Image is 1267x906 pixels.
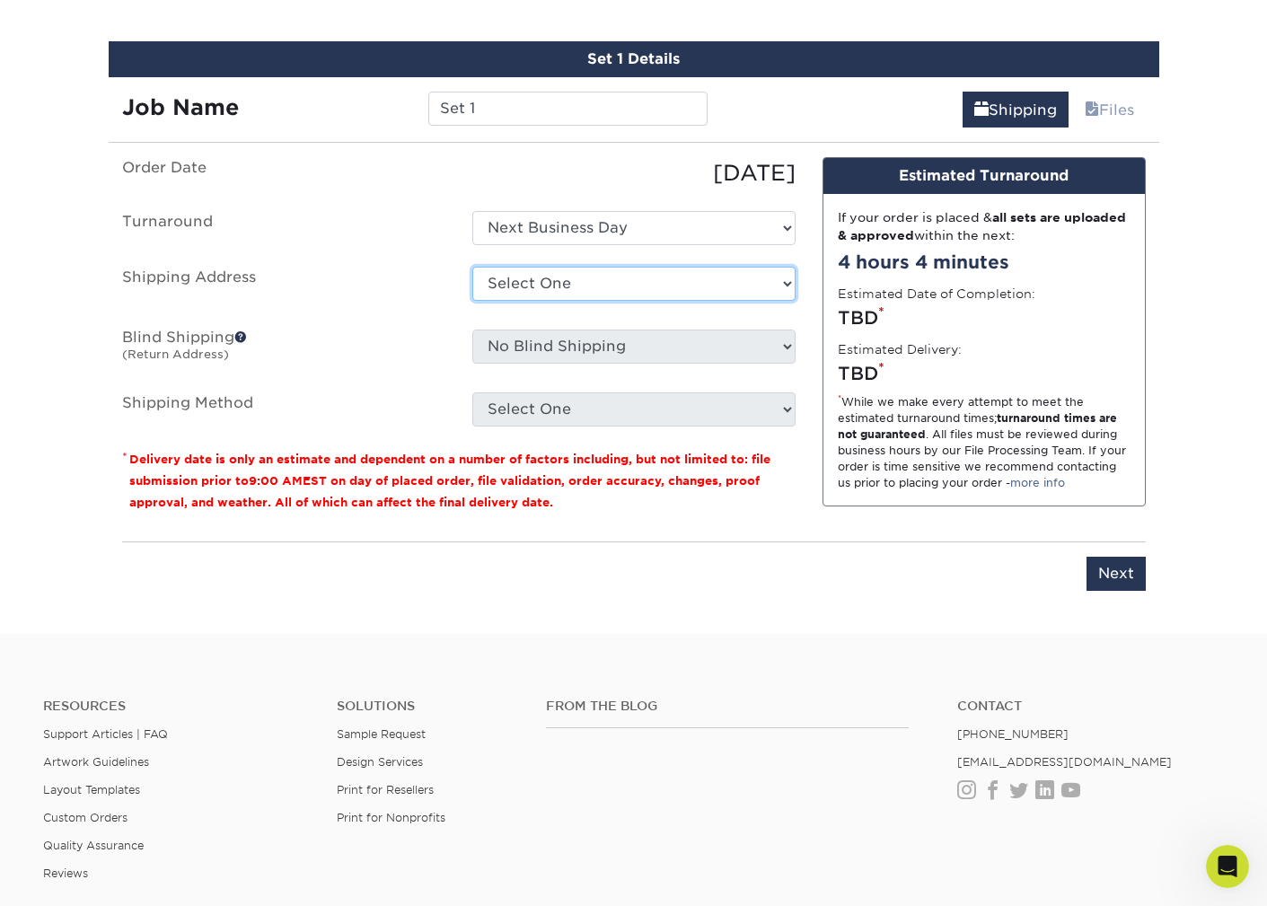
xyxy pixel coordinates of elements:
[43,811,128,824] a: Custom Orders
[51,10,80,39] img: Profile image for JenM
[337,811,445,824] a: Print for Nonprofits
[152,22,236,40] p: Back in 1 hour
[114,588,128,603] button: Start recording
[109,157,459,189] label: Order Date
[43,783,140,796] a: Layout Templates
[15,550,344,581] textarea: Message…
[838,360,1131,387] div: TBD
[546,699,909,714] h4: From the Blog
[249,474,303,488] span: 9:00 AM
[838,285,1035,303] label: Estimated Date of Completion:
[101,10,130,39] img: Profile image for Erica
[838,340,962,358] label: Estimated Delivery:
[43,839,144,852] a: Quality Assurance
[838,394,1131,491] div: While we make every attempt to meet the estimated turnaround times; . All files must be reviewed ...
[129,453,770,509] small: Delivery date is only an estimate and dependent on a number of factors including, but not limited...
[963,92,1069,128] a: Shipping
[122,94,239,120] strong: Job Name
[974,101,989,119] span: shipping
[337,699,520,714] h4: Solutions
[12,7,46,41] button: go back
[43,727,168,741] a: Support Articles | FAQ
[306,581,337,610] button: Send a message…
[1206,845,1249,888] iframe: Intercom live chat
[337,783,434,796] a: Print for Resellers
[823,158,1145,194] div: Estimated Turnaround
[1010,476,1065,489] a: more info
[337,755,423,769] a: Design Services
[109,41,1159,77] div: Set 1 Details
[109,211,459,245] label: Turnaround
[28,588,42,603] button: Emoji picker
[85,588,100,603] button: Upload attachment
[43,755,149,769] a: Artwork Guidelines
[838,411,1117,441] strong: turnaround times are not guaranteed
[76,10,105,39] img: Profile image for Avery
[281,7,315,41] button: Home
[315,7,348,40] div: Close
[957,727,1069,741] a: [PHONE_NUMBER]
[109,392,459,427] label: Shipping Method
[57,588,71,603] button: Gif picker
[1085,101,1099,119] span: files
[957,699,1224,714] a: Contact
[838,249,1131,276] div: 4 hours 4 minutes
[838,304,1131,331] div: TBD
[428,92,708,126] input: Enter a job name
[43,699,310,714] h4: Resources
[122,347,229,361] small: (Return Address)
[957,755,1172,769] a: [EMAIL_ADDRESS][DOMAIN_NAME]
[1073,92,1146,128] a: Files
[838,208,1131,245] div: If your order is placed & within the next:
[137,9,214,22] h1: Primoprint
[337,727,426,741] a: Sample Request
[109,330,459,371] label: Blind Shipping
[109,267,459,308] label: Shipping Address
[459,157,809,189] div: [DATE]
[1087,557,1146,591] input: Next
